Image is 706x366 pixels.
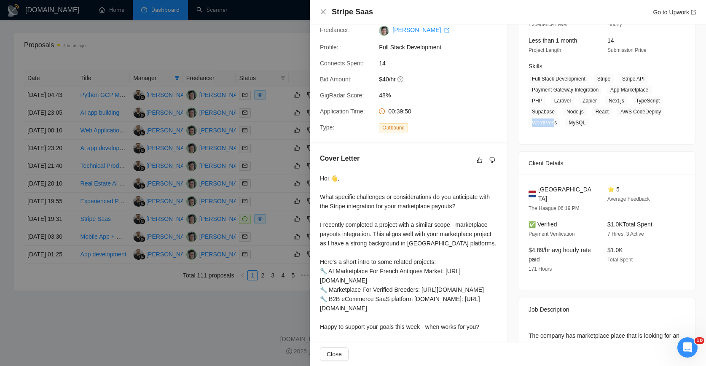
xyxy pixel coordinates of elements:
[551,96,574,105] span: Laravel
[320,347,349,361] button: Close
[529,221,557,228] span: ✅ Verified
[563,107,587,116] span: Node.js
[619,74,648,83] span: Stripe API
[529,96,546,105] span: PHP
[379,108,385,114] span: clock-circle
[633,96,663,105] span: TypeScript
[489,157,495,164] span: dislike
[320,8,327,16] button: Close
[392,27,449,33] a: [PERSON_NAME] export
[320,60,364,67] span: Connects Spent:
[320,8,327,15] span: close
[529,205,580,211] span: The Haague 06:19 PM
[320,153,360,164] h5: Cover Letter
[477,157,483,164] span: like
[529,85,602,94] span: Payment Gateway Integration
[320,44,338,51] span: Profile:
[607,22,622,27] span: Hourly
[529,247,591,263] span: $4.89/hr avg hourly rate paid
[320,124,334,131] span: Type:
[444,28,449,33] span: export
[529,189,536,199] img: 🇳🇱
[677,337,698,358] iframe: Intercom live chat
[695,337,704,344] span: 10
[617,107,664,116] span: AWS CodeDeploy
[529,22,567,27] span: Experience Level
[607,221,652,228] span: $1.0K Total Spent
[607,247,623,253] span: $1.0K
[320,92,364,99] span: GigRadar Score:
[379,123,408,132] span: Outbound
[529,152,685,175] div: Client Details
[529,74,589,83] span: Full Stack Development
[379,43,505,52] span: Full Stack Development
[607,231,644,237] span: 7 Hires, 3 Active
[607,85,652,94] span: App Marketplace
[607,196,650,202] span: Average Feedback
[691,10,696,15] span: export
[320,108,365,115] span: Application Time:
[487,155,497,165] button: dislike
[607,47,647,53] span: Submission Price
[529,47,561,53] span: Project Length
[607,257,633,263] span: Total Spent
[579,96,600,105] span: Zapier
[379,26,389,36] img: c1Tebym3BND9d52IcgAhOjDIggZNrr93DrArCnDDhQCo9DNa2fMdUdlKkX3cX7l7jn
[529,231,574,237] span: Payment Verification
[565,118,589,127] span: MySQL
[607,37,614,44] span: 14
[529,118,560,127] span: WordPress
[379,91,505,100] span: 48%
[594,74,614,83] span: Stripe
[327,350,342,359] span: Close
[529,266,552,272] span: 171 Hours
[388,108,411,115] span: 00:39:50
[379,59,505,68] span: 14
[529,37,577,44] span: Less than 1 month
[592,107,612,116] span: React
[320,174,497,359] div: Hoi 👋, What specific challenges or considerations do you anticipate with the Stripe integration f...
[529,63,542,70] span: Skills
[320,27,350,33] span: Freelancer:
[529,331,685,359] div: The company has marketplace place that is looking for an experience professional to help with the...
[379,75,505,84] span: $40/hr
[607,186,620,193] span: ⭐ 5
[605,96,628,105] span: Next.js
[332,7,373,17] h4: Stripe Saas
[529,298,685,321] div: Job Description
[475,155,485,165] button: like
[538,185,594,203] span: [GEOGRAPHIC_DATA]
[529,107,558,116] span: Supabase
[653,9,696,16] a: Go to Upworkexport
[320,76,352,83] span: Bid Amount:
[397,76,404,83] span: question-circle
